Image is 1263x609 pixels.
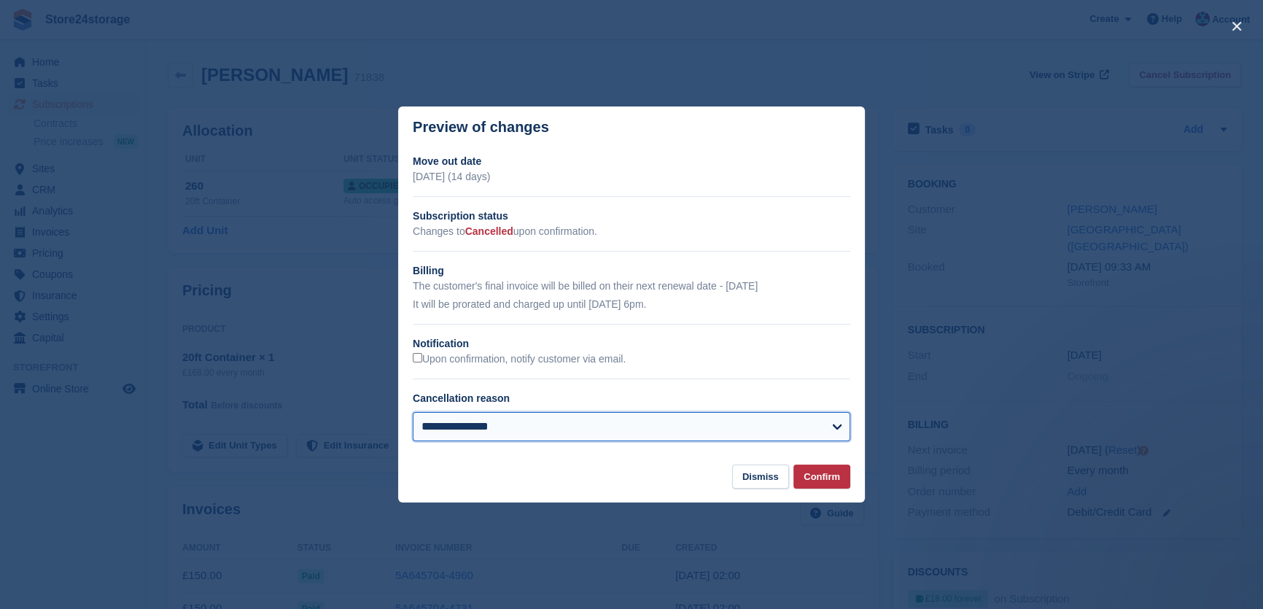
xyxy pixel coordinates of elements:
h2: Billing [413,263,850,279]
label: Cancellation reason [413,392,510,404]
p: It will be prorated and charged up until [DATE] 6pm. [413,297,850,312]
p: The customer's final invoice will be billed on their next renewal date - [DATE] [413,279,850,294]
input: Upon confirmation, notify customer via email. [413,353,422,362]
button: close [1225,15,1248,38]
button: Dismiss [732,465,789,489]
p: Preview of changes [413,119,549,136]
span: Cancelled [465,225,513,237]
button: Confirm [793,465,850,489]
p: [DATE] (14 days) [413,169,850,185]
h2: Move out date [413,154,850,169]
h2: Subscription status [413,209,850,224]
p: Changes to upon confirmation. [413,224,850,239]
label: Upon confirmation, notify customer via email. [413,353,626,366]
h2: Notification [413,336,850,352]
